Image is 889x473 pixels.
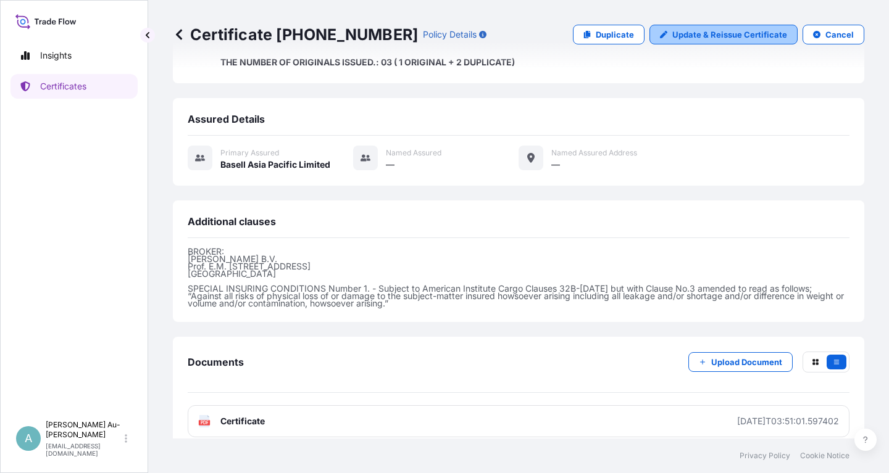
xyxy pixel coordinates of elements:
a: Insights [10,43,138,68]
a: Certificates [10,74,138,99]
span: Named Assured Address [551,148,637,158]
span: Documents [188,356,244,368]
p: Certificate [PHONE_NUMBER] [173,25,418,44]
span: Certificate [220,415,265,427]
p: Policy Details [423,28,477,41]
p: Duplicate [596,28,634,41]
p: BROKER: [PERSON_NAME] B.V. Prof. E.M. [STREET_ADDRESS] [GEOGRAPHIC_DATA] SPECIAL INSURING CONDITI... [188,248,849,307]
span: Named Assured [386,148,441,158]
div: [DATE]T03:51:01.597402 [737,415,839,427]
a: Update & Reissue Certificate [649,25,798,44]
a: PDFCertificate[DATE]T03:51:01.597402 [188,405,849,437]
p: Update & Reissue Certificate [672,28,787,41]
a: Privacy Policy [740,451,790,461]
text: PDF [201,421,209,425]
p: [PERSON_NAME] Au-[PERSON_NAME] [46,420,122,440]
span: Additional clauses [188,215,276,228]
button: Cancel [803,25,864,44]
span: — [551,158,560,171]
p: Certificates [40,80,86,93]
p: Cancel [825,28,854,41]
p: Insights [40,49,72,62]
span: Basell Asia Pacific Limited [220,158,330,171]
span: Assured Details [188,113,265,125]
p: [EMAIL_ADDRESS][DOMAIN_NAME] [46,442,122,457]
button: Upload Document [688,352,793,372]
span: Primary assured [220,148,279,158]
a: Duplicate [573,25,645,44]
span: A [25,432,32,445]
p: Upload Document [711,356,782,368]
span: — [386,158,394,171]
a: Cookie Notice [800,451,849,461]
